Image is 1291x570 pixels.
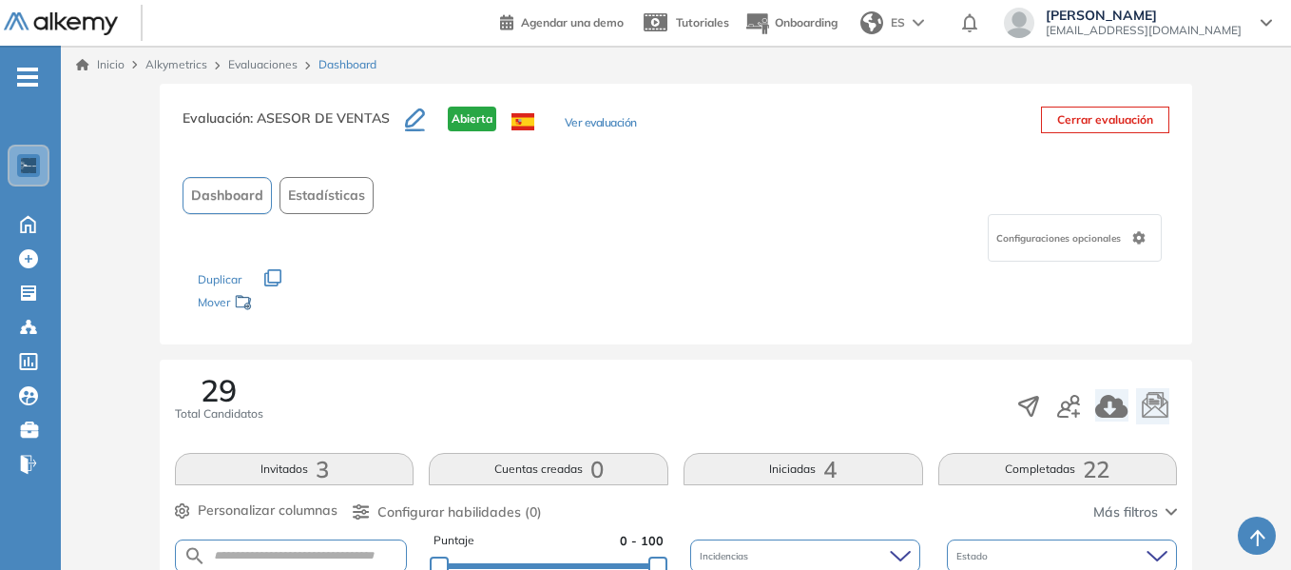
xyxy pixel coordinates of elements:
[956,549,992,563] span: Estado
[913,19,924,27] img: arrow
[1046,8,1242,23] span: [PERSON_NAME]
[4,12,118,36] img: Logo
[145,57,207,71] span: Alkymetrics
[938,453,1178,485] button: Completadas22
[448,107,496,131] span: Abierta
[700,549,752,563] span: Incidencias
[198,272,241,286] span: Duplicar
[1093,502,1177,522] button: Más filtros
[429,453,668,485] button: Cuentas creadas0
[17,75,38,79] i: -
[175,501,337,521] button: Personalizar columnas
[521,15,624,29] span: Agendar una demo
[620,532,664,550] span: 0 - 100
[744,3,838,44] button: Onboarding
[860,11,883,34] img: world
[175,453,414,485] button: Invitados3
[198,286,388,322] div: Mover
[228,57,298,71] a: Evaluaciones
[318,56,376,73] span: Dashboard
[191,186,263,206] span: Dashboard
[996,231,1125,246] span: Configuraciones opcionales
[183,544,206,568] img: SEARCH_ALT
[1046,23,1242,38] span: [EMAIL_ADDRESS][DOMAIN_NAME]
[279,177,374,214] button: Estadísticas
[684,453,923,485] button: Iniciadas4
[198,501,337,521] span: Personalizar columnas
[183,107,405,147] h3: Evaluación
[288,186,365,206] span: Estadísticas
[1041,107,1169,133] button: Cerrar evaluación
[676,15,729,29] span: Tutoriales
[377,502,542,522] span: Configurar habilidades (0)
[201,375,237,405] span: 29
[1093,502,1158,522] span: Más filtros
[775,15,838,29] span: Onboarding
[76,56,125,73] a: Inicio
[565,114,637,134] button: Ver evaluación
[175,405,263,423] span: Total Candidatos
[511,113,534,130] img: ESP
[250,109,390,127] span: : ASESOR DE VENTAS
[353,502,542,522] button: Configurar habilidades (0)
[891,14,905,31] span: ES
[434,532,474,550] span: Puntaje
[21,158,36,173] img: https://assets.alkemy.org/workspaces/1802/d452bae4-97f6-47ab-b3bf-1c40240bc960.jpg
[988,214,1162,262] div: Configuraciones opcionales
[183,177,272,214] button: Dashboard
[500,10,624,32] a: Agendar una demo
